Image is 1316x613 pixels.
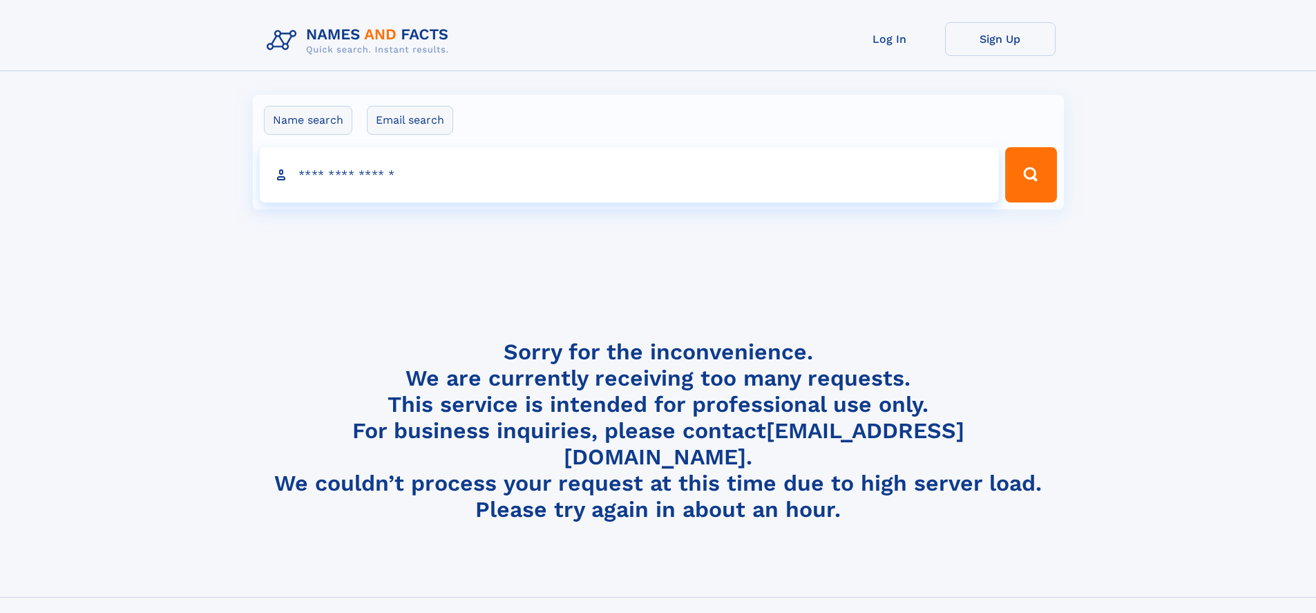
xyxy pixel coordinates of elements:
[1005,147,1056,202] button: Search Button
[264,106,352,135] label: Name search
[835,22,945,56] a: Log In
[564,417,964,470] a: [EMAIL_ADDRESS][DOMAIN_NAME]
[945,22,1056,56] a: Sign Up
[367,106,453,135] label: Email search
[260,147,1000,202] input: search input
[261,22,460,59] img: Logo Names and Facts
[261,339,1056,523] h4: Sorry for the inconvenience. We are currently receiving too many requests. This service is intend...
